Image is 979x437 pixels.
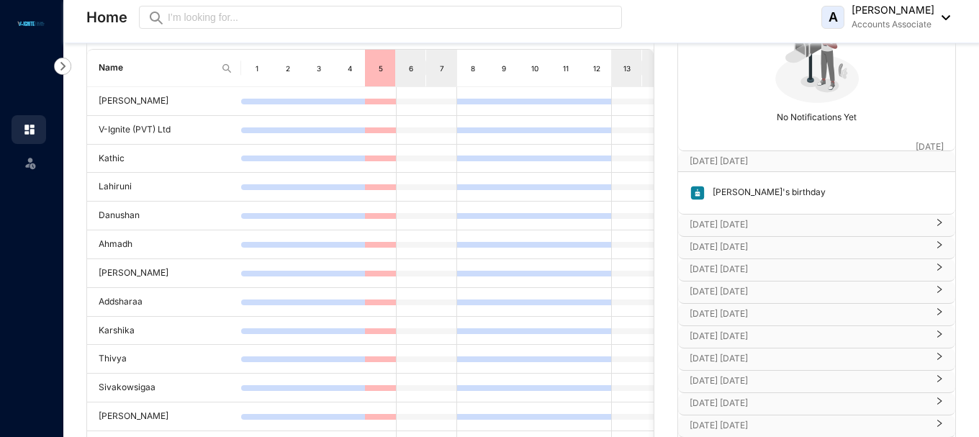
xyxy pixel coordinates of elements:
img: nav-icon-right.af6afadce00d159da59955279c43614e.svg [54,58,71,75]
div: [DATE] [DATE] [678,281,955,303]
div: 2 [282,61,294,76]
span: right [935,224,944,227]
span: right [935,269,944,271]
span: right [935,402,944,405]
div: 1 [251,61,263,76]
div: 14 [652,61,664,76]
p: [DATE] [DATE] [690,374,926,388]
div: 3 [313,61,325,76]
p: [PERSON_NAME] [852,3,934,17]
div: [DATE] [DATE] [678,237,955,258]
p: No Notifications Yet [682,106,951,125]
td: Addsharaa [87,288,241,317]
div: 4 [344,61,356,76]
div: 10 [529,61,541,76]
p: [DATE] [DATE] [690,418,926,433]
div: 7 [436,61,448,76]
span: right [935,313,944,316]
td: Lahiruni [87,173,241,202]
img: birthday.63217d55a54455b51415ef6ca9a78895.svg [690,185,705,201]
p: [DATE] [916,140,944,154]
div: 8 [467,61,479,76]
div: [DATE] [DATE] [678,259,955,281]
span: right [935,358,944,361]
img: no-notification-yet.99f61bb71409b19b567a5111f7a484a1.svg [767,6,867,106]
p: [DATE] [DATE] [690,329,926,343]
div: 11 [560,61,572,76]
span: right [935,335,944,338]
p: [DATE] [DATE] [690,351,926,366]
div: [DATE] [DATE] [678,371,955,392]
p: Accounts Associate [852,17,934,32]
p: [DATE] [DATE] [690,217,926,232]
div: [DATE] [DATE] [678,326,955,348]
div: [DATE] [DATE] [678,348,955,370]
img: leave-unselected.2934df6273408c3f84d9.svg [23,156,37,170]
p: [DATE] [DATE] [690,240,926,254]
p: [DATE] [DATE] [690,284,926,299]
span: right [935,246,944,249]
div: [DATE] [DATE] [678,393,955,415]
input: I’m looking for... [168,9,613,25]
li: Home [12,115,46,144]
div: 9 [498,61,510,76]
td: Sivakowsigaa [87,374,241,402]
img: search.8ce656024d3affaeffe32e5b30621cb7.svg [221,63,233,74]
td: V-Ignite (PVT) Ltd [87,116,241,145]
p: [DATE] [DATE] [690,307,926,321]
p: Home [86,7,127,27]
p: [DATE] [DATE] [690,262,926,276]
td: Ahmadh [87,230,241,259]
span: right [935,291,944,294]
td: [PERSON_NAME] [87,87,241,116]
div: 13 [621,61,633,76]
img: home.c6720e0a13eba0172344.svg [23,123,36,136]
p: [PERSON_NAME]'s birthday [705,185,826,201]
td: Karshika [87,317,241,346]
td: Kathic [87,145,241,174]
td: Thivya [87,345,241,374]
img: dropdown-black.8e83cc76930a90b1a4fdb6d089b7bf3a.svg [934,15,950,20]
td: [PERSON_NAME] [87,402,241,431]
div: [DATE] [DATE] [678,304,955,325]
p: [DATE] [DATE] [690,154,916,168]
img: logo [14,19,47,28]
span: right [935,380,944,383]
div: [DATE] [DATE] [678,215,955,236]
div: 5 [374,61,387,76]
span: Name [99,61,215,75]
span: right [935,425,944,428]
div: [DATE] [DATE] [678,415,955,437]
td: [PERSON_NAME] [87,259,241,288]
td: Danushan [87,202,241,230]
div: [DATE] [DATE][DATE] [678,151,955,171]
div: 12 [590,61,603,76]
p: [DATE] [DATE] [690,396,926,410]
div: 6 [405,61,417,76]
span: A [829,11,838,24]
